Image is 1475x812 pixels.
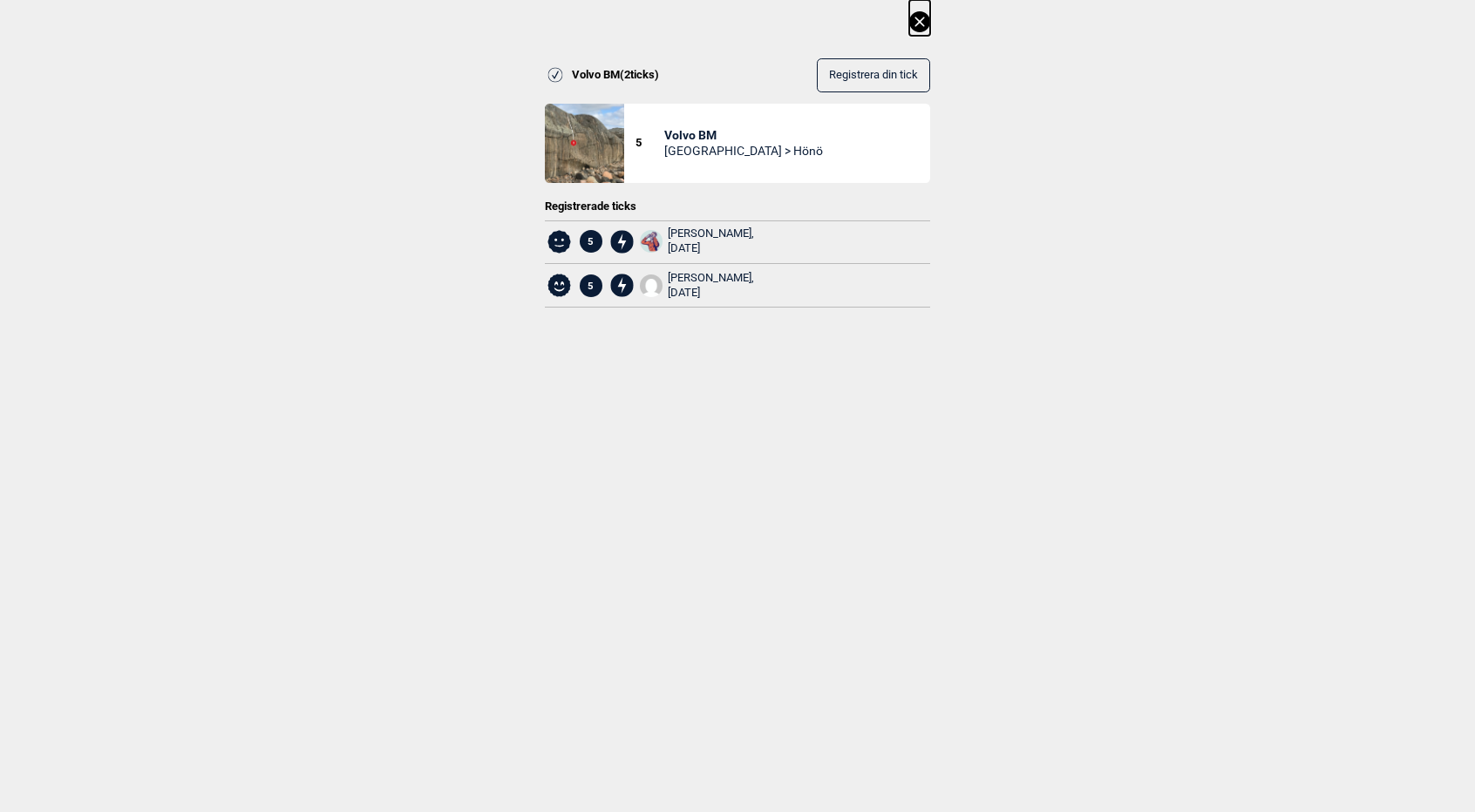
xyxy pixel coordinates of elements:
[668,241,754,256] div: [DATE]
[664,143,823,159] span: [GEOGRAPHIC_DATA] > Hönö
[668,286,754,301] div: [DATE]
[817,58,930,92] button: Registrera din tick
[580,230,602,253] span: 5
[545,104,624,183] img: Volvo BM 230403
[545,200,930,214] div: Registrerade ticks
[640,227,755,256] a: II[PERSON_NAME], [DATE]
[572,68,659,83] span: Volvo BM ( 2 ticks)
[580,274,602,297] span: 5
[640,230,663,253] img: II
[636,136,664,151] span: 5
[668,271,754,301] div: [PERSON_NAME],
[668,227,754,256] div: [PERSON_NAME],
[640,271,755,301] a: User fallback1[PERSON_NAME], [DATE]
[829,69,918,82] span: Registrera din tick
[640,274,663,297] img: User fallback1
[664,127,823,143] span: Volvo BM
